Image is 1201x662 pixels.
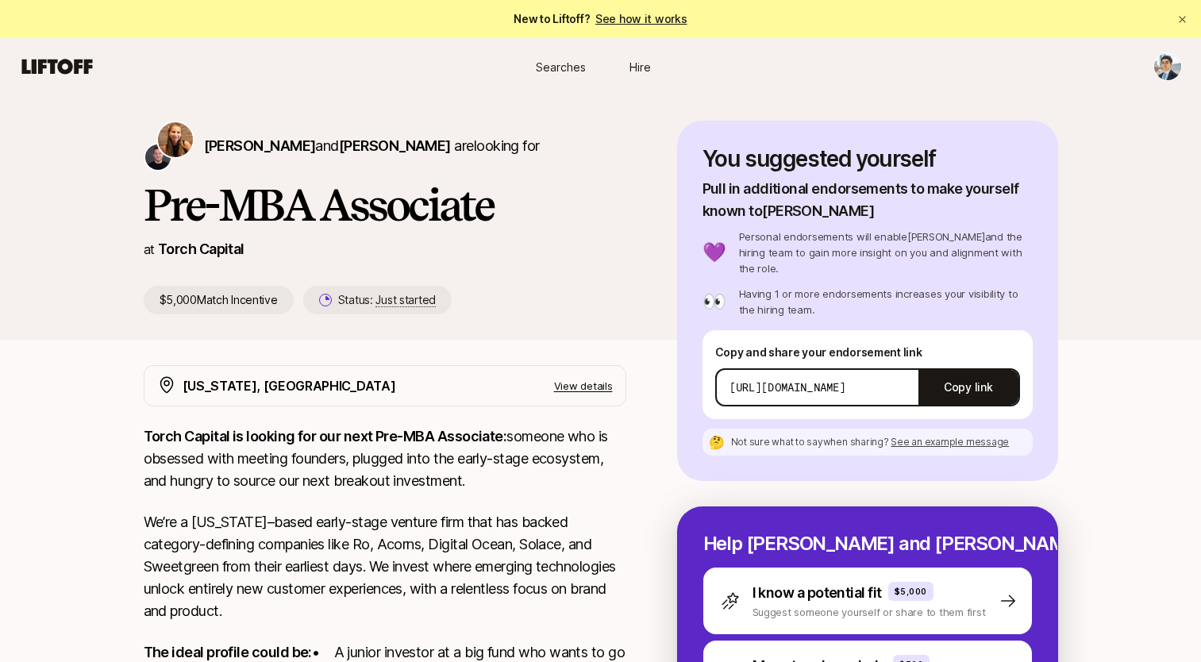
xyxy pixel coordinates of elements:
p: You suggested yourself [703,146,1033,171]
span: [PERSON_NAME] [339,137,451,154]
button: Copy link [918,365,1018,410]
p: Having 1 or more endorsements increases your visibility to the hiring team. [739,286,1033,318]
img: George Assaf [1154,53,1181,80]
p: $5,000 Match Incentive [144,286,294,314]
strong: Torch Capital is looking for our next Pre-MBA Associate: [144,428,507,445]
a: Searches [522,52,601,82]
button: George Assaf [1153,52,1182,81]
p: I know a potential fit [753,582,882,604]
img: Katie Reiner [158,122,193,157]
p: Suggest someone yourself or share to them first [753,604,986,620]
span: See an example message [891,436,1009,448]
p: are looking for [204,135,540,157]
h1: Pre-MBA Associate [144,181,626,229]
p: We’re a [US_STATE]–based early-stage venture firm that has backed category-defining companies lik... [144,511,626,622]
p: 💜 [703,243,726,262]
p: [US_STATE], [GEOGRAPHIC_DATA] [183,375,396,396]
p: Not sure what to say when sharing ? [731,435,1010,449]
span: [PERSON_NAME] [204,137,316,154]
p: someone who is obsessed with meeting founders, plugged into the early-stage ecosystem, and hungry... [144,425,626,492]
strong: The ideal profile could be: [144,644,312,660]
span: New to Liftoff? [514,10,687,29]
p: Copy and share your endorsement link [715,343,1020,362]
p: Personal endorsements will enable [PERSON_NAME] and the hiring team to gain more insight on you a... [739,229,1033,276]
p: [URL][DOMAIN_NAME] [729,379,846,395]
span: Just started [375,293,436,307]
img: Christopher Harper [145,144,171,170]
p: View details [554,378,613,394]
a: Torch Capital [158,241,244,257]
span: Hire [629,59,651,75]
a: See how it works [595,12,687,25]
p: 👀 [703,292,726,311]
p: 🤔 [709,436,725,448]
p: at [144,239,155,260]
span: Searches [536,59,586,75]
span: and [315,137,450,154]
p: Status: [338,291,436,310]
p: Pull in additional endorsements to make yourself known to [PERSON_NAME] [703,178,1033,222]
p: Help [PERSON_NAME] and [PERSON_NAME] hire [703,533,1032,555]
p: $5,000 [895,585,927,598]
a: Hire [601,52,680,82]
